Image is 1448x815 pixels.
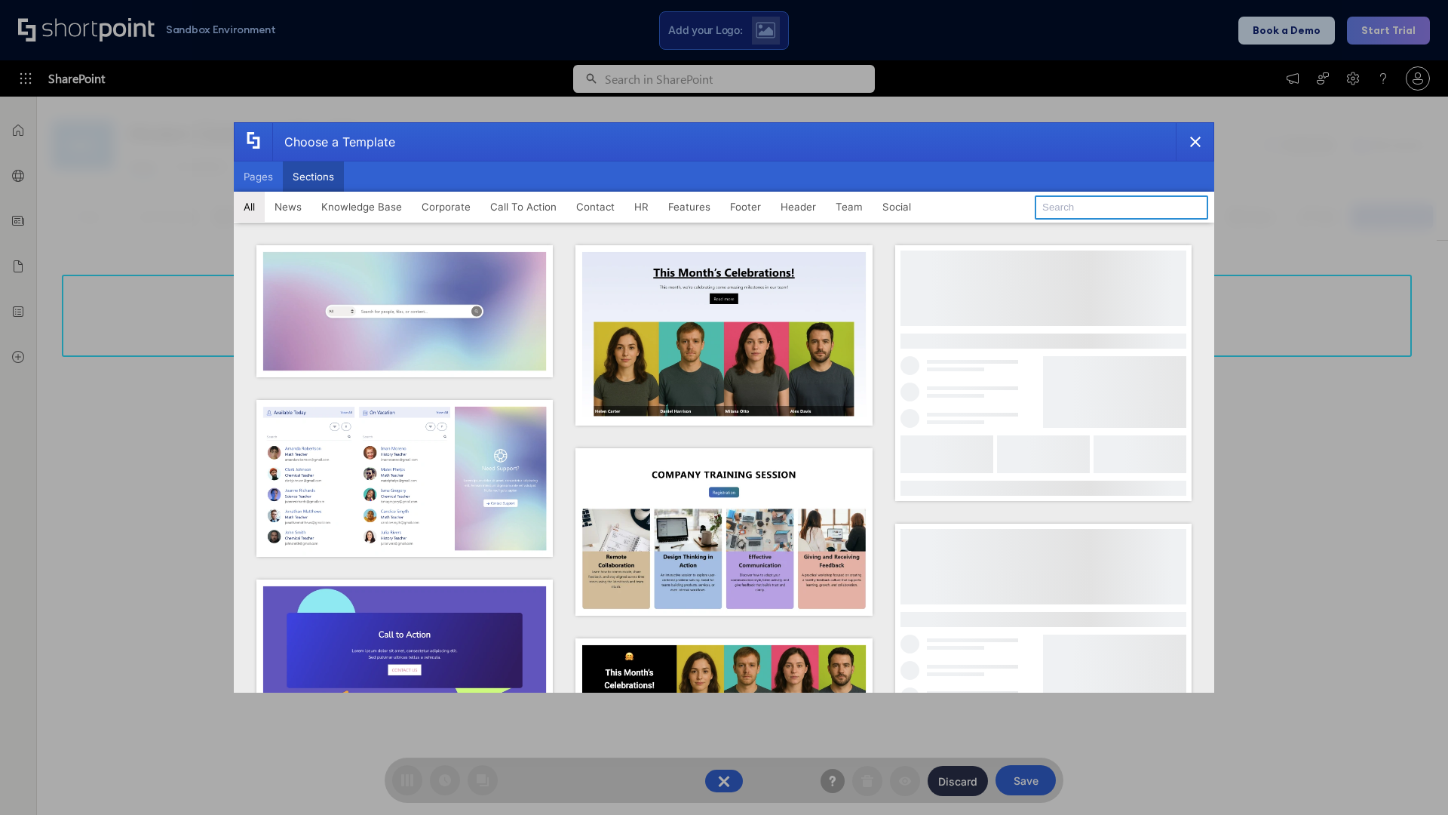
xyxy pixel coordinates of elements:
button: Contact [566,192,624,222]
button: Knowledge Base [311,192,412,222]
button: HR [624,192,658,222]
iframe: Chat Widget [1373,743,1448,815]
button: Team [826,192,873,222]
button: Footer [720,192,771,222]
input: Search [1035,195,1208,220]
button: Social [873,192,921,222]
button: Pages [234,161,283,192]
button: Sections [283,161,344,192]
button: Call To Action [480,192,566,222]
button: News [265,192,311,222]
button: All [234,192,265,222]
div: template selector [234,122,1214,693]
button: Features [658,192,720,222]
div: Choose a Template [272,123,395,161]
button: Header [771,192,826,222]
button: Corporate [412,192,480,222]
